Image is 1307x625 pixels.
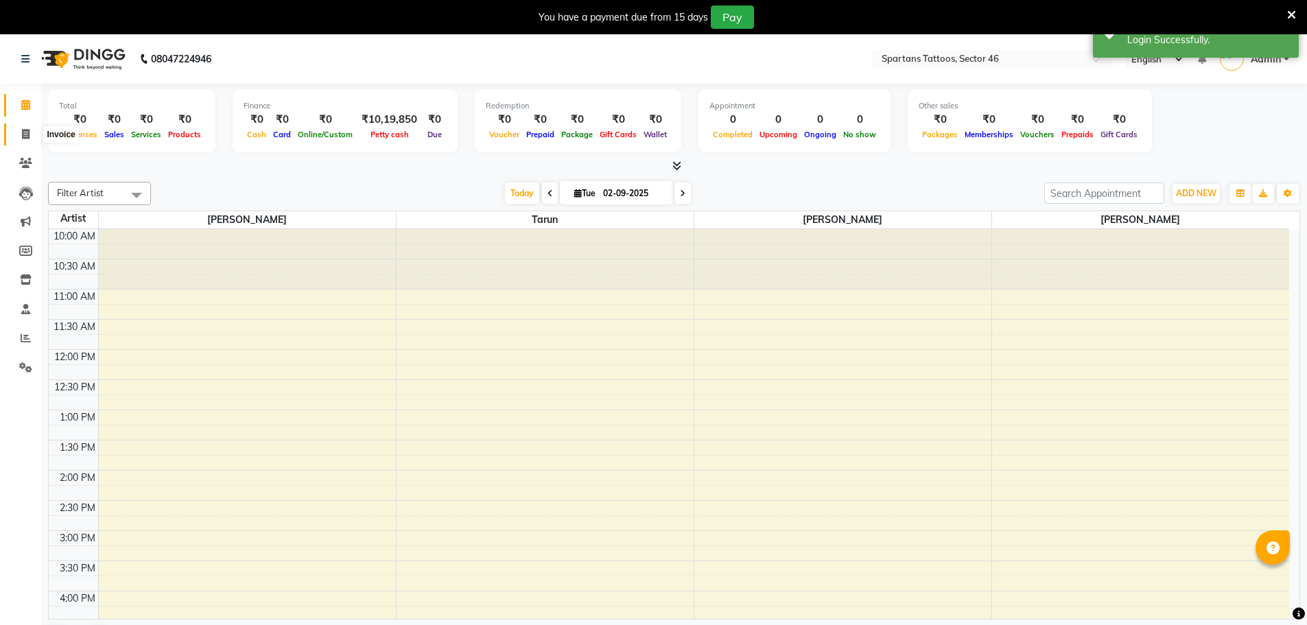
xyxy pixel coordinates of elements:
span: Ongoing [801,130,840,139]
span: Gift Cards [596,130,640,139]
div: 2:00 PM [57,471,98,485]
div: ₹10,19,850 [356,112,423,128]
div: ₹0 [961,112,1017,128]
div: 4:00 PM [57,591,98,606]
div: ₹0 [244,112,270,128]
span: Today [505,182,539,204]
span: Filter Artist [57,187,104,198]
span: Tarun [397,211,694,228]
span: Sales [101,130,128,139]
span: Products [165,130,204,139]
div: Appointment [709,100,880,112]
span: ADD NEW [1176,188,1216,198]
span: Vouchers [1017,130,1058,139]
div: You have a payment due from 15 days [539,10,708,25]
div: Artist [49,211,98,226]
span: Petty cash [367,130,412,139]
img: Admin [1220,47,1244,71]
div: Total [59,100,204,112]
span: Cash [244,130,270,139]
div: 0 [709,112,756,128]
b: 08047224946 [151,40,211,78]
div: ₹0 [128,112,165,128]
span: [PERSON_NAME] [694,211,991,228]
div: ₹0 [423,112,447,128]
span: Tue [571,188,599,198]
span: Prepaids [1058,130,1097,139]
div: ₹0 [558,112,596,128]
div: Invoice [43,126,78,143]
div: ₹0 [640,112,670,128]
div: Redemption [486,100,670,112]
span: Wallet [640,130,670,139]
span: Prepaid [523,130,558,139]
span: [PERSON_NAME] [992,211,1290,228]
button: Pay [711,5,754,29]
span: [PERSON_NAME] [99,211,396,228]
span: Completed [709,130,756,139]
div: 1:30 PM [57,440,98,455]
span: Services [128,130,165,139]
div: 10:30 AM [51,259,98,274]
div: ₹0 [59,112,101,128]
div: 11:30 AM [51,320,98,334]
div: 0 [801,112,840,128]
div: 11:00 AM [51,290,98,304]
div: ₹0 [294,112,356,128]
div: ₹0 [270,112,294,128]
div: Finance [244,100,447,112]
div: ₹0 [919,112,961,128]
span: Upcoming [756,130,801,139]
span: Voucher [486,130,523,139]
span: Packages [919,130,961,139]
div: 2:30 PM [57,501,98,515]
div: ₹0 [1097,112,1141,128]
img: logo [35,40,129,78]
div: 3:30 PM [57,561,98,576]
div: 12:30 PM [51,380,98,394]
div: ₹0 [1017,112,1058,128]
span: Memberships [961,130,1017,139]
span: Package [558,130,596,139]
div: 0 [840,112,880,128]
div: 1:00 PM [57,410,98,425]
div: 10:00 AM [51,229,98,244]
div: ₹0 [523,112,558,128]
span: Card [270,130,294,139]
div: ₹0 [101,112,128,128]
div: 0 [756,112,801,128]
span: Online/Custom [294,130,356,139]
input: Search Appointment [1044,182,1164,204]
button: ADD NEW [1173,184,1220,203]
div: ₹0 [1058,112,1097,128]
div: Login Successfully. [1127,33,1288,47]
div: ₹0 [165,112,204,128]
span: No show [840,130,880,139]
div: 3:00 PM [57,531,98,545]
div: ₹0 [596,112,640,128]
span: Gift Cards [1097,130,1141,139]
span: Admin [1251,52,1281,67]
div: Other sales [919,100,1141,112]
div: 12:00 PM [51,350,98,364]
span: Due [424,130,445,139]
div: ₹0 [486,112,523,128]
input: 2025-09-02 [599,183,668,204]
